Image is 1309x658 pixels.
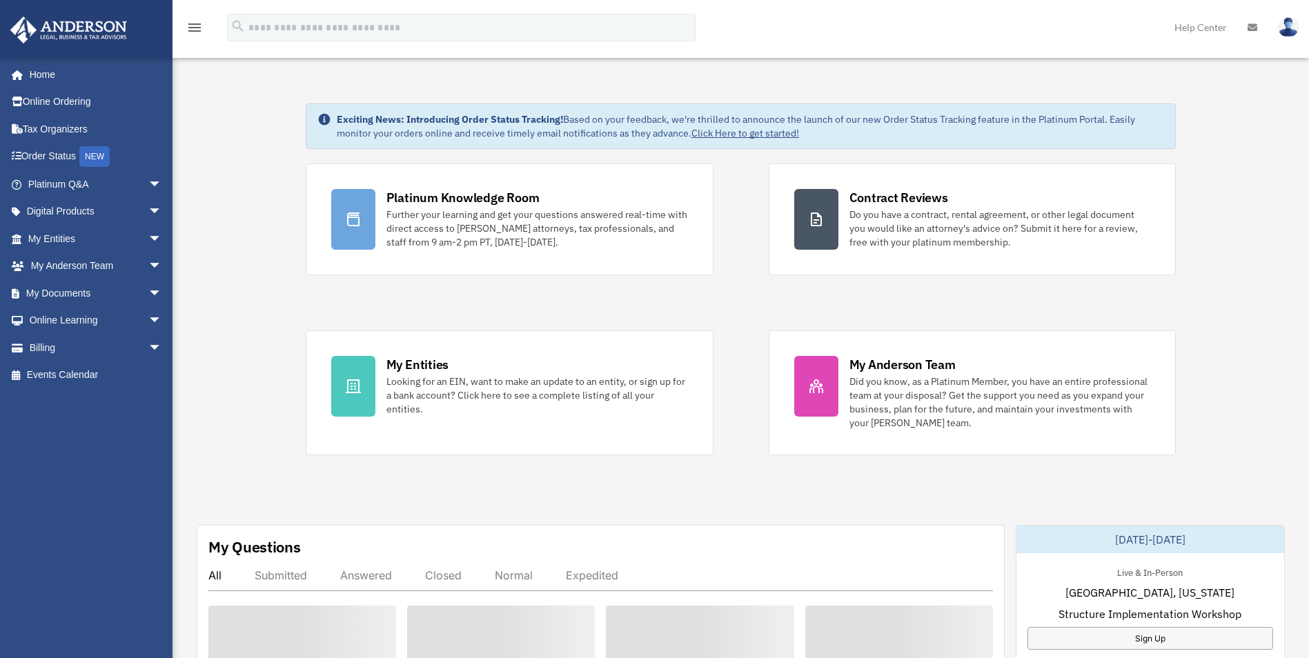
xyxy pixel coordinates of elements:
div: Did you know, as a Platinum Member, you have an entire professional team at your disposal? Get th... [849,375,1151,430]
div: Do you have a contract, rental agreement, or other legal document you would like an attorney's ad... [849,208,1151,249]
a: My Anderson Team Did you know, as a Platinum Member, you have an entire professional team at your... [769,330,1177,455]
div: Expedited [566,568,618,582]
a: My Documentsarrow_drop_down [10,279,183,307]
div: My Entities [386,356,449,373]
div: Normal [495,568,533,582]
div: NEW [79,146,110,167]
div: Platinum Knowledge Room [386,189,540,206]
a: Contract Reviews Do you have a contract, rental agreement, or other legal document you would like... [769,163,1177,275]
a: Online Ordering [10,88,183,116]
a: Sign Up [1027,627,1273,650]
span: arrow_drop_down [148,170,176,199]
div: Closed [425,568,462,582]
a: Tax Organizers [10,115,183,143]
span: Structure Implementation Workshop [1059,606,1241,622]
a: menu [186,24,203,36]
span: arrow_drop_down [148,307,176,335]
div: My Anderson Team [849,356,956,373]
strong: Exciting News: Introducing Order Status Tracking! [337,113,563,126]
div: My Questions [208,537,301,557]
div: Contract Reviews [849,189,948,206]
i: search [230,19,246,34]
a: Digital Productsarrow_drop_down [10,198,183,226]
a: Click Here to get started! [691,127,799,139]
div: Looking for an EIN, want to make an update to an entity, or sign up for a bank account? Click her... [386,375,688,416]
span: arrow_drop_down [148,198,176,226]
a: My Anderson Teamarrow_drop_down [10,252,183,280]
a: Billingarrow_drop_down [10,334,183,361]
div: All [208,568,222,582]
div: Answered [340,568,392,582]
span: [GEOGRAPHIC_DATA], [US_STATE] [1065,584,1234,601]
span: arrow_drop_down [148,334,176,362]
div: Further your learning and get your questions answered real-time with direct access to [PERSON_NAM... [386,208,688,249]
div: Based on your feedback, we're thrilled to announce the launch of our new Order Status Tracking fe... [337,112,1165,140]
img: User Pic [1278,17,1299,37]
div: Submitted [255,568,307,582]
span: arrow_drop_down [148,252,176,281]
a: My Entitiesarrow_drop_down [10,225,183,252]
a: Order StatusNEW [10,143,183,171]
a: Platinum Knowledge Room Further your learning and get your questions answered real-time with dire... [306,163,713,275]
a: Events Calendar [10,361,183,389]
a: My Entities Looking for an EIN, want to make an update to an entity, or sign up for a bank accoun... [306,330,713,455]
a: Platinum Q&Aarrow_drop_down [10,170,183,198]
i: menu [186,19,203,36]
span: arrow_drop_down [148,279,176,308]
a: Home [10,61,176,88]
div: Live & In-Person [1106,564,1194,579]
a: Online Learningarrow_drop_down [10,307,183,335]
span: arrow_drop_down [148,225,176,253]
div: [DATE]-[DATE] [1016,526,1284,553]
img: Anderson Advisors Platinum Portal [6,17,131,43]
